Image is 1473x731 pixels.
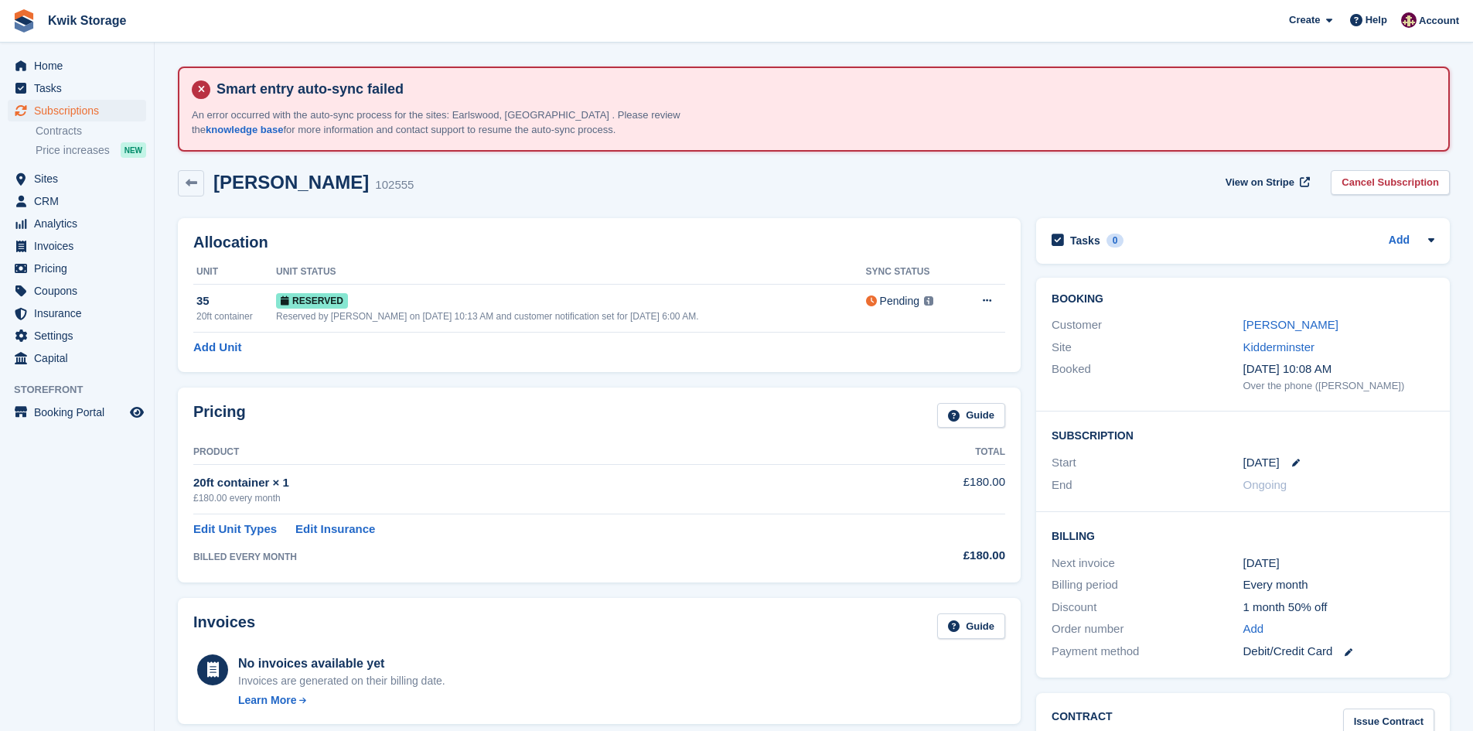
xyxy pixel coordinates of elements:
[1289,12,1320,28] span: Create
[8,100,146,121] a: menu
[34,280,127,302] span: Coupons
[1243,555,1434,572] div: [DATE]
[8,55,146,77] a: menu
[1070,234,1100,248] h2: Tasks
[1106,234,1124,248] div: 0
[192,108,733,138] p: An error occurred with the auto-sync process for the sites: Earlswood, [GEOGRAPHIC_DATA] . Please...
[34,168,127,190] span: Sites
[121,142,146,158] div: NEW
[36,142,146,159] a: Price increases NEW
[1419,13,1459,29] span: Account
[1226,175,1294,190] span: View on Stripe
[196,292,276,310] div: 35
[8,280,146,302] a: menu
[1243,360,1434,378] div: [DATE] 10:08 AM
[8,325,146,347] a: menu
[866,260,960,285] th: Sync Status
[34,100,127,121] span: Subscriptions
[1243,454,1280,472] time: 2025-08-21 00:00:00 UTC
[193,339,241,357] a: Add Unit
[42,8,132,33] a: Kwik Storage
[34,302,127,324] span: Insurance
[1243,340,1315,354] a: Kidderminster
[1243,643,1434,661] div: Debit/Credit Card
[937,403,1005,429] a: Guide
[1219,170,1313,196] a: View on Stripe
[1052,643,1243,661] div: Payment method
[1243,378,1434,394] div: Over the phone ([PERSON_NAME])
[193,613,255,639] h2: Invoices
[1052,454,1243,472] div: Start
[8,401,146,423] a: menu
[1052,528,1434,543] h2: Billing
[276,309,866,323] div: Reserved by [PERSON_NAME] on [DATE] 10:13 AM and customer notification set for [DATE] 6:00 AM.
[206,124,283,135] a: knowledge base
[1052,339,1243,357] div: Site
[8,347,146,369] a: menu
[8,168,146,190] a: menu
[34,190,127,212] span: CRM
[880,293,919,309] div: Pending
[1389,232,1410,250] a: Add
[34,325,127,347] span: Settings
[1243,576,1434,594] div: Every month
[1243,620,1264,638] a: Add
[238,692,296,709] div: Learn More
[276,260,866,285] th: Unit Status
[8,190,146,212] a: menu
[238,654,445,673] div: No invoices available yet
[193,491,853,505] div: £180.00 every month
[193,403,246,429] h2: Pricing
[193,474,853,492] div: 20ft container × 1
[8,213,146,234] a: menu
[34,55,127,77] span: Home
[937,613,1005,639] a: Guide
[8,77,146,99] a: menu
[8,302,146,324] a: menu
[1052,293,1434,306] h2: Booking
[34,347,127,369] span: Capital
[193,440,853,465] th: Product
[1052,555,1243,572] div: Next invoice
[1366,12,1387,28] span: Help
[1052,477,1243,494] div: End
[34,235,127,257] span: Invoices
[924,296,933,306] img: icon-info-grey-7440780725fd019a000dd9b08b2336e03edf1995a4989e88bcd33f0948082b44.svg
[238,692,445,709] a: Learn More
[1052,620,1243,638] div: Order number
[193,550,853,564] div: BILLED EVERY MONTH
[34,77,127,99] span: Tasks
[36,124,146,138] a: Contracts
[128,403,146,422] a: Preview store
[193,234,1005,251] h2: Allocation
[295,521,375,538] a: Edit Insurance
[853,440,1005,465] th: Total
[853,465,1005,514] td: £180.00
[1052,599,1243,617] div: Discount
[12,9,36,32] img: stora-icon-8386f47178a22dfd0bd8f6a31ec36ba5ce8667c1dd55bd0f319d3a0aa187defe.svg
[853,547,1005,565] div: £180.00
[34,401,127,423] span: Booking Portal
[1243,478,1287,491] span: Ongoing
[193,260,276,285] th: Unit
[1052,427,1434,442] h2: Subscription
[1243,318,1338,331] a: [PERSON_NAME]
[14,382,154,398] span: Storefront
[36,143,110,158] span: Price increases
[1331,170,1450,196] a: Cancel Subscription
[1052,360,1243,393] div: Booked
[1243,599,1434,617] div: 1 month 50% off
[1401,12,1417,28] img: ellie tragonette
[8,258,146,279] a: menu
[276,293,348,309] span: Reserved
[193,521,277,538] a: Edit Unit Types
[34,213,127,234] span: Analytics
[210,80,1436,98] h4: Smart entry auto-sync failed
[1052,316,1243,334] div: Customer
[1052,576,1243,594] div: Billing period
[8,235,146,257] a: menu
[238,673,445,689] div: Invoices are generated on their billing date.
[196,309,276,323] div: 20ft container
[213,172,369,193] h2: [PERSON_NAME]
[375,176,414,194] div: 102555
